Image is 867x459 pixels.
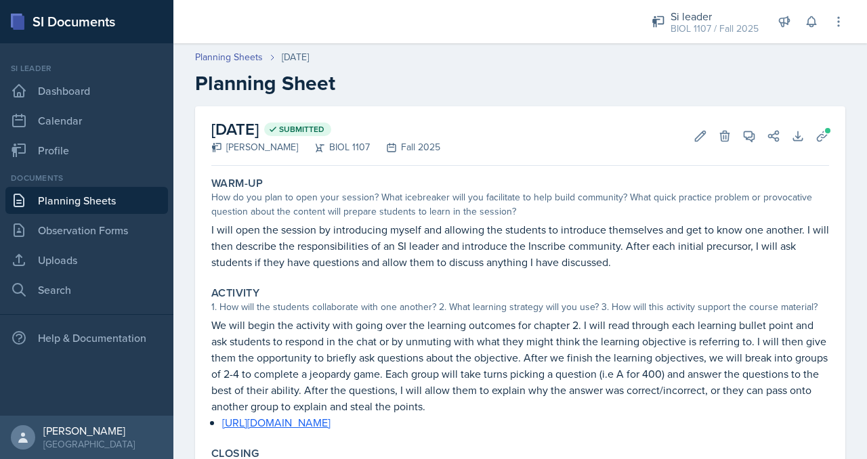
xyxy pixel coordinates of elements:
div: Help & Documentation [5,324,168,351]
a: Calendar [5,107,168,134]
div: BIOL 1107 [298,140,370,154]
div: [PERSON_NAME] [211,140,298,154]
h2: [DATE] [211,117,440,141]
div: [PERSON_NAME] [43,424,135,437]
div: Documents [5,172,168,184]
p: ​ [222,414,829,431]
div: BIOL 1107 / Fall 2025 [671,22,759,36]
a: Planning Sheets [195,50,263,64]
span: Submitted [279,124,324,135]
div: Fall 2025 [370,140,440,154]
a: Uploads [5,246,168,274]
a: Observation Forms [5,217,168,244]
label: Activity [211,286,259,300]
div: How do you plan to open your session? What icebreaker will you facilitate to help build community... [211,190,829,219]
a: Dashboard [5,77,168,104]
div: 1. How will the students collaborate with one another? 2. What learning strategy will you use? 3.... [211,300,829,314]
a: Profile [5,137,168,164]
a: [URL][DOMAIN_NAME] [222,415,331,430]
div: [DATE] [282,50,309,64]
a: Search [5,276,168,303]
label: Warm-Up [211,177,263,190]
div: Si leader [671,8,759,24]
p: We will begin the activity with going over the learning outcomes for chapter 2. I will read throu... [211,317,829,414]
div: Si leader [5,62,168,74]
p: I will open the session by introducing myself and allowing the students to introduce themselves a... [211,221,829,270]
div: [GEOGRAPHIC_DATA] [43,437,135,451]
a: Planning Sheets [5,187,168,214]
h2: Planning Sheet [195,71,845,95]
